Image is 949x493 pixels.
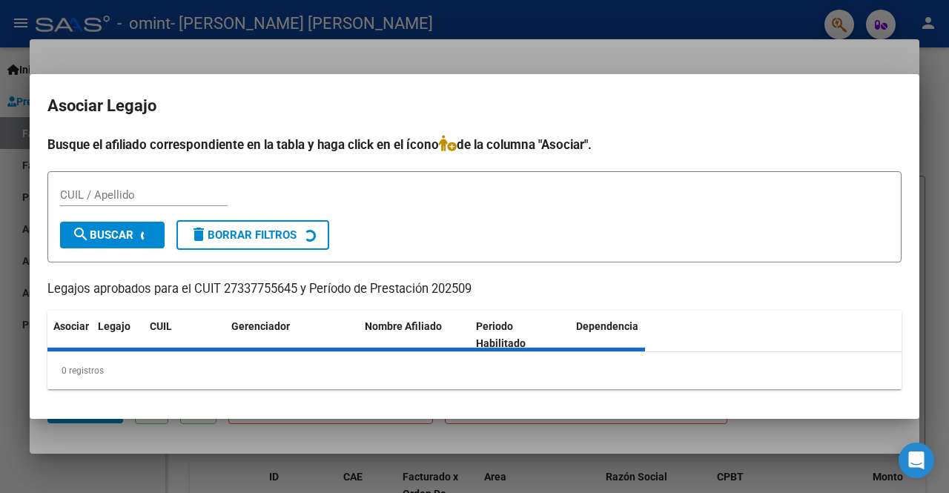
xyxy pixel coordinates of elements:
div: Open Intercom Messenger [899,443,934,478]
datatable-header-cell: Legajo [92,311,144,360]
span: CUIL [150,320,172,332]
button: Borrar Filtros [176,220,329,250]
button: Buscar [60,222,165,248]
h4: Busque el afiliado correspondiente en la tabla y haga click en el ícono de la columna "Asociar". [47,135,902,154]
mat-icon: search [72,225,90,243]
span: Buscar [72,228,133,242]
span: Legajo [98,320,130,332]
div: 0 registros [47,352,902,389]
span: Dependencia [576,320,638,332]
span: Gerenciador [231,320,290,332]
datatable-header-cell: Nombre Afiliado [359,311,470,360]
datatable-header-cell: CUIL [144,311,225,360]
p: Legajos aprobados para el CUIT 27337755645 y Período de Prestación 202509 [47,280,902,299]
datatable-header-cell: Asociar [47,311,92,360]
span: Asociar [53,320,89,332]
h2: Asociar Legajo [47,92,902,120]
mat-icon: delete [190,225,208,243]
span: Borrar Filtros [190,228,297,242]
datatable-header-cell: Gerenciador [225,311,359,360]
datatable-header-cell: Periodo Habilitado [470,311,570,360]
span: Nombre Afiliado [365,320,442,332]
span: Periodo Habilitado [476,320,526,349]
datatable-header-cell: Dependencia [570,311,681,360]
